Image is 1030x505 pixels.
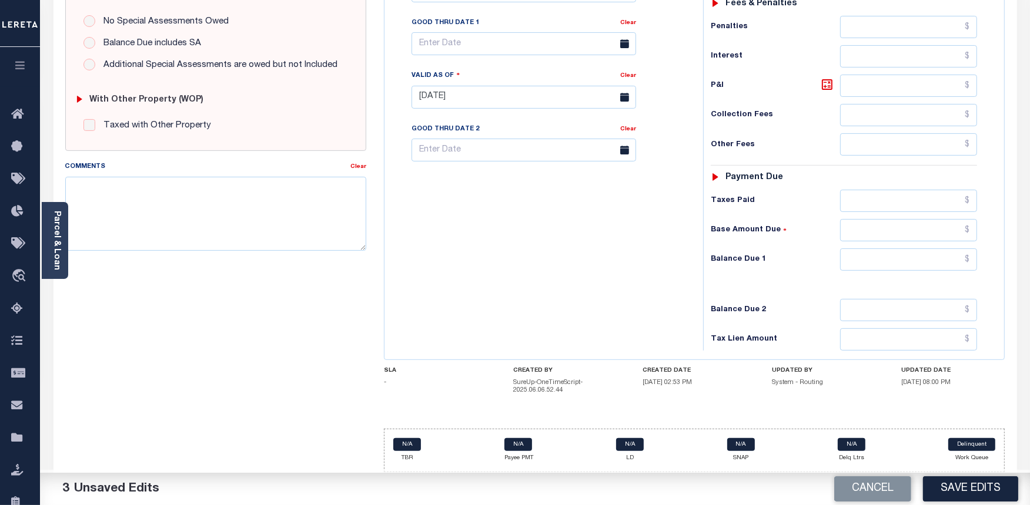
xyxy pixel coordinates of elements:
[620,73,636,79] a: Clear
[412,124,479,134] label: Good Thru Date 2
[98,119,211,133] label: Taxed with Other Property
[89,95,203,105] h6: with Other Property (WOP)
[840,219,977,241] input: $
[711,140,840,150] h6: Other Fees
[840,190,977,212] input: $
[52,211,61,270] a: Parcel & Loan
[98,15,229,29] label: No Special Assessments Owed
[350,164,366,170] a: Clear
[412,139,636,161] input: Enter Date
[840,248,977,271] input: $
[620,126,636,132] a: Clear
[840,133,977,156] input: $
[412,32,636,55] input: Enter Date
[711,335,840,344] h6: Tax Lien Amount
[513,379,617,394] h5: SureUp-OneTimeScript-2025.06.06.52.44
[504,454,533,463] p: Payee PMT
[923,476,1018,501] button: Save Edits
[412,70,460,81] label: Valid as Of
[643,379,746,386] h5: [DATE] 02:53 PM
[840,75,977,97] input: $
[412,86,636,109] input: Enter Date
[725,173,783,183] h6: Payment due
[834,476,911,501] button: Cancel
[840,16,977,38] input: $
[772,379,875,386] h5: System - Routing
[711,255,840,264] h6: Balance Due 1
[711,78,840,94] h6: P&I
[616,438,644,451] a: N/A
[772,367,875,374] h4: UPDATED BY
[384,367,487,374] h4: SLA
[727,438,755,451] a: N/A
[711,52,840,61] h6: Interest
[620,20,636,26] a: Clear
[711,110,840,120] h6: Collection Fees
[901,379,1005,386] h5: [DATE] 08:00 PM
[65,162,106,172] label: Comments
[393,438,421,451] a: N/A
[711,196,840,206] h6: Taxes Paid
[98,37,201,51] label: Balance Due includes SA
[74,483,159,495] span: Unsaved Edits
[948,454,995,463] p: Work Queue
[711,225,840,235] h6: Base Amount Due
[948,438,995,451] a: Delinquent
[727,454,755,463] p: SNAP
[840,299,977,321] input: $
[901,367,1005,374] h4: UPDATED DATE
[62,483,69,495] span: 3
[513,367,617,374] h4: CREATED BY
[643,367,746,374] h4: CREATED DATE
[838,438,865,451] a: N/A
[412,18,479,28] label: Good Thru Date 1
[840,328,977,351] input: $
[840,45,977,68] input: $
[616,454,644,463] p: LD
[98,59,337,72] label: Additional Special Assessments are owed but not Included
[384,379,386,386] span: -
[840,104,977,126] input: $
[711,305,840,315] h6: Balance Due 2
[393,454,421,463] p: TBR
[838,454,865,463] p: Delq Ltrs
[711,22,840,32] h6: Penalties
[504,438,532,451] a: N/A
[11,269,30,284] i: travel_explore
